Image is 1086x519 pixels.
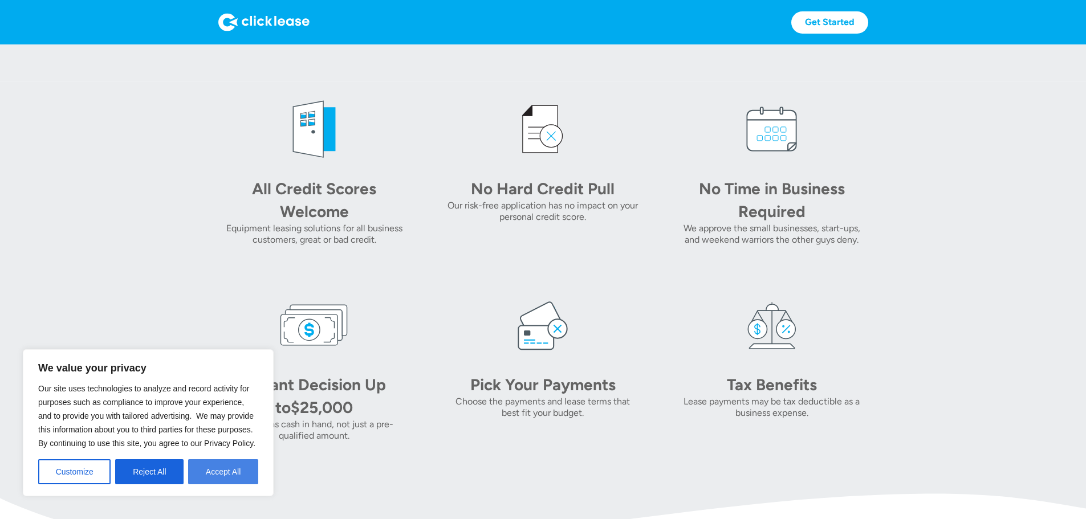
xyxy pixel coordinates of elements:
[692,177,852,223] div: No Time in Business Required
[38,459,111,484] button: Customize
[676,223,868,246] div: We approve the small businesses, start-ups, and weekend warriors the other guys deny.
[509,291,577,359] img: card icon
[243,375,386,417] div: Instant Decision Up to
[188,459,258,484] button: Accept All
[463,373,623,396] div: Pick Your Payments
[692,373,852,396] div: Tax Benefits
[447,396,639,419] div: Choose the payments and lease terms that best fit your budget.
[463,177,623,200] div: No Hard Credit Pull
[447,200,639,223] div: Our risk-free application has no impact on your personal credit score.
[791,11,868,34] a: Get Started
[280,291,348,359] img: money icon
[218,419,410,442] div: As good as cash in hand, not just a pre-qualified amount.
[38,361,258,375] p: We value your privacy
[218,13,310,31] img: Logo
[738,291,806,359] img: tax icon
[676,396,868,419] div: Lease payments may be tax deductible as a business expense.
[738,95,806,164] img: calendar icon
[234,177,394,223] div: All Credit Scores Welcome
[38,384,255,448] span: Our site uses technologies to analyze and record activity for purposes such as compliance to impr...
[218,223,410,246] div: Equipment leasing solutions for all business customers, great or bad credit.
[291,398,353,417] div: $25,000
[280,95,348,164] img: welcome icon
[23,349,274,496] div: We value your privacy
[509,95,577,164] img: credit icon
[115,459,184,484] button: Reject All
